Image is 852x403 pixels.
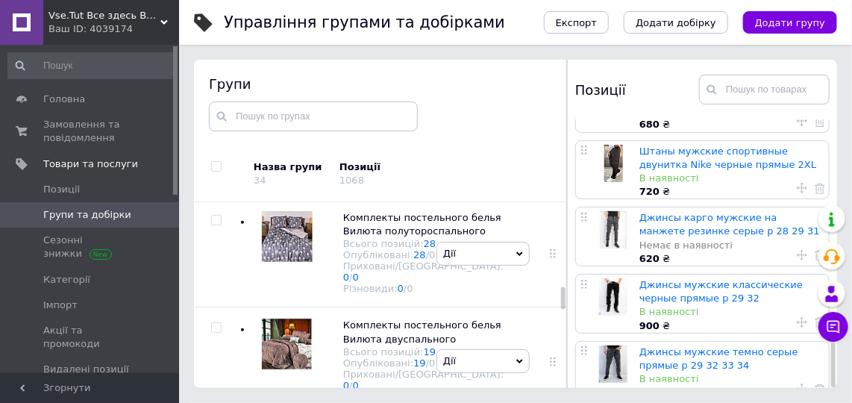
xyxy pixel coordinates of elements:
[639,372,821,386] div: В наявності
[262,319,313,369] img: Комплекты постельного белья Вилюта двуспального
[818,312,848,342] button: Чат з покупцем
[43,299,78,312] span: Імпорт
[343,249,504,260] div: Опубліковані:
[639,320,660,331] b: 900
[639,146,816,170] a: Штаны мужские спортивные двунитка Nike черные прямые 2XL
[443,248,456,259] span: Дії
[624,11,728,34] button: Додати добірку
[43,118,138,145] span: Замовлення та повідомлення
[424,346,436,357] a: 19
[639,185,821,199] div: ₴
[343,357,504,369] div: Опубліковані:
[815,316,825,329] a: Видалити товар
[639,212,820,237] a: Джинсы карго мужские на манжете резинке серые р 28 29 31
[639,172,821,185] div: В наявності
[349,380,359,391] span: /
[413,357,426,369] a: 19
[636,17,716,28] span: Додати добірку
[43,273,90,287] span: Категорії
[639,305,821,319] div: В наявності
[404,283,413,294] span: /
[262,211,313,262] img: Комплекты постельного белья Вилюта полутороспального
[443,355,456,366] span: Дії
[639,253,660,264] b: 620
[407,283,413,294] div: 0
[43,234,138,260] span: Сезонні знижки
[343,346,504,357] div: Всього позицій:
[254,175,266,186] div: 34
[43,157,138,171] span: Товари та послуги
[43,93,85,106] span: Головна
[815,181,825,195] a: Видалити товар
[7,52,175,79] input: Пошук
[343,212,501,237] span: Комплекты постельного белья Вилюта полутороспального
[429,249,435,260] div: 0
[556,17,598,28] span: Експорт
[43,183,80,196] span: Позиції
[349,272,359,283] span: /
[424,238,436,249] a: 28
[343,260,504,283] div: Приховані/[GEOGRAPHIC_DATA]:
[639,119,660,130] b: 680
[544,11,610,34] button: Експорт
[755,17,825,28] span: Додати групу
[48,22,179,36] div: Ваш ID: 4039174
[426,249,436,260] span: /
[398,283,404,294] a: 0
[339,175,364,186] div: 1068
[343,319,501,344] span: Комплекты постельного белья Вилюта двуспального
[343,283,504,294] div: Різновиди:
[815,249,825,262] a: Видалити товар
[639,319,821,333] div: ₴
[575,75,699,104] div: Позиції
[429,357,435,369] div: 0
[353,380,359,391] a: 0
[209,101,418,131] input: Пошук по групах
[254,160,328,174] div: Назва групи
[815,382,825,396] a: Видалити товар
[743,11,837,34] button: Додати групу
[209,75,552,93] div: Групи
[639,118,821,131] div: ₴
[43,324,138,351] span: Акції та промокоди
[339,160,466,174] div: Позиції
[639,252,821,266] div: ₴
[343,272,349,283] a: 0
[639,386,821,399] div: ₴
[639,387,660,398] b: 995
[43,363,129,376] span: Видалені позиції
[639,279,803,304] a: Джинсы мужские классические черные прямые р 29 32
[343,369,504,391] div: Приховані/[GEOGRAPHIC_DATA]:
[639,239,821,252] div: Немає в наявності
[815,114,825,128] a: Видалити товар
[224,13,505,31] h1: Управління групами та добірками
[48,9,160,22] span: Vse.Tut Все здесь Все тут
[426,357,436,369] span: /
[413,249,426,260] a: 28
[699,75,830,104] input: Пошук по товарах
[353,272,359,283] a: 0
[43,208,131,222] span: Групи та добірки
[343,380,349,391] a: 0
[639,346,798,371] a: Джинсы мужские темно серые прямые р 29 32 33 34
[639,186,660,197] b: 720
[343,238,504,249] div: Всього позицій:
